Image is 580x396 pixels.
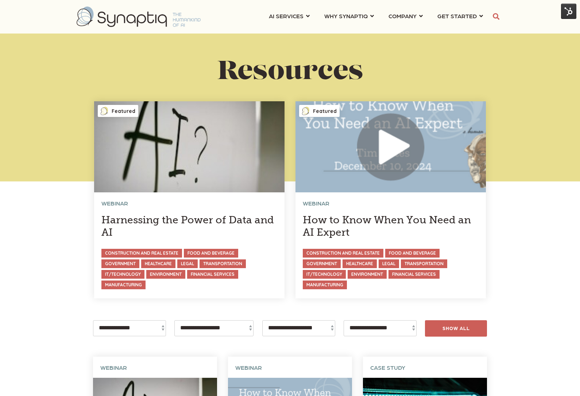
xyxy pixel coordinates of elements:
span: AI SERVICES [269,11,303,21]
a: AI SERVICES [269,9,310,23]
span: GET STARTED [437,11,477,21]
span: COMPANY [388,11,417,21]
div: SHOW ALL [425,320,487,337]
nav: menu [262,4,490,30]
h1: Resources [88,58,492,87]
span: WHY SYNAPTIQ [324,11,368,21]
a: COMPANY [388,9,423,23]
a: GET STARTED [437,9,483,23]
a: WHY SYNAPTIQ [324,9,374,23]
img: synaptiq logo-2 [77,7,201,27]
img: HubSpot Tools Menu Toggle [561,4,576,19]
